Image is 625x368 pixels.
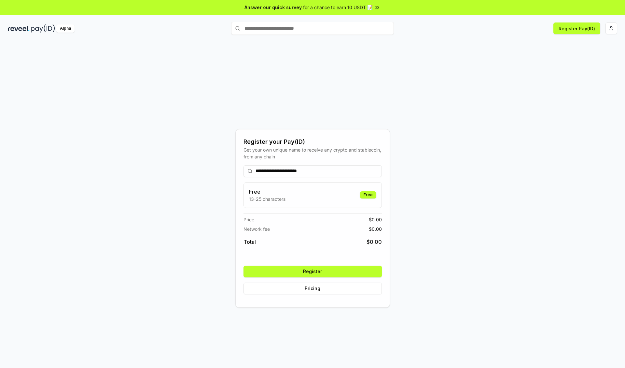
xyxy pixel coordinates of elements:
[243,226,270,232] span: Network fee
[369,216,382,223] span: $ 0.00
[249,188,285,196] h3: Free
[303,4,373,11] span: for a chance to earn 10 USDT 📝
[360,191,376,199] div: Free
[367,238,382,246] span: $ 0.00
[243,146,382,160] div: Get your own unique name to receive any crypto and stablecoin, from any chain
[243,238,256,246] span: Total
[369,226,382,232] span: $ 0.00
[243,137,382,146] div: Register your Pay(ID)
[244,4,302,11] span: Answer our quick survey
[249,196,285,202] p: 13-25 characters
[56,24,75,33] div: Alpha
[243,266,382,277] button: Register
[553,22,600,34] button: Register Pay(ID)
[8,24,30,33] img: reveel_dark
[243,216,254,223] span: Price
[31,24,55,33] img: pay_id
[243,283,382,294] button: Pricing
